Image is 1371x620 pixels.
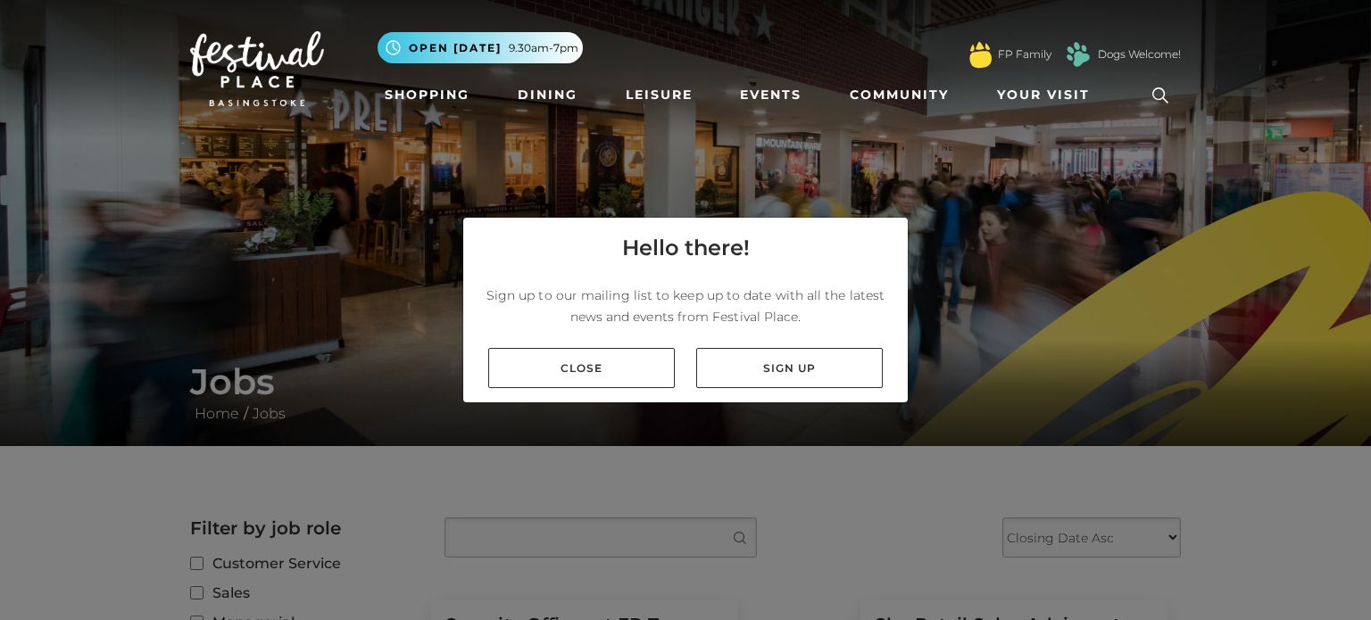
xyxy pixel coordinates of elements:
[997,86,1090,104] span: Your Visit
[843,79,956,112] a: Community
[409,40,502,56] span: Open [DATE]
[696,348,883,388] a: Sign up
[733,79,809,112] a: Events
[378,32,583,63] button: Open [DATE] 9.30am-7pm
[378,79,477,112] a: Shopping
[619,79,700,112] a: Leisure
[998,46,1051,62] a: FP Family
[509,40,578,56] span: 9.30am-7pm
[488,348,675,388] a: Close
[511,79,585,112] a: Dining
[990,79,1106,112] a: Your Visit
[1098,46,1181,62] a: Dogs Welcome!
[190,31,324,106] img: Festival Place Logo
[478,285,893,327] p: Sign up to our mailing list to keep up to date with all the latest news and events from Festival ...
[622,232,750,264] h4: Hello there!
